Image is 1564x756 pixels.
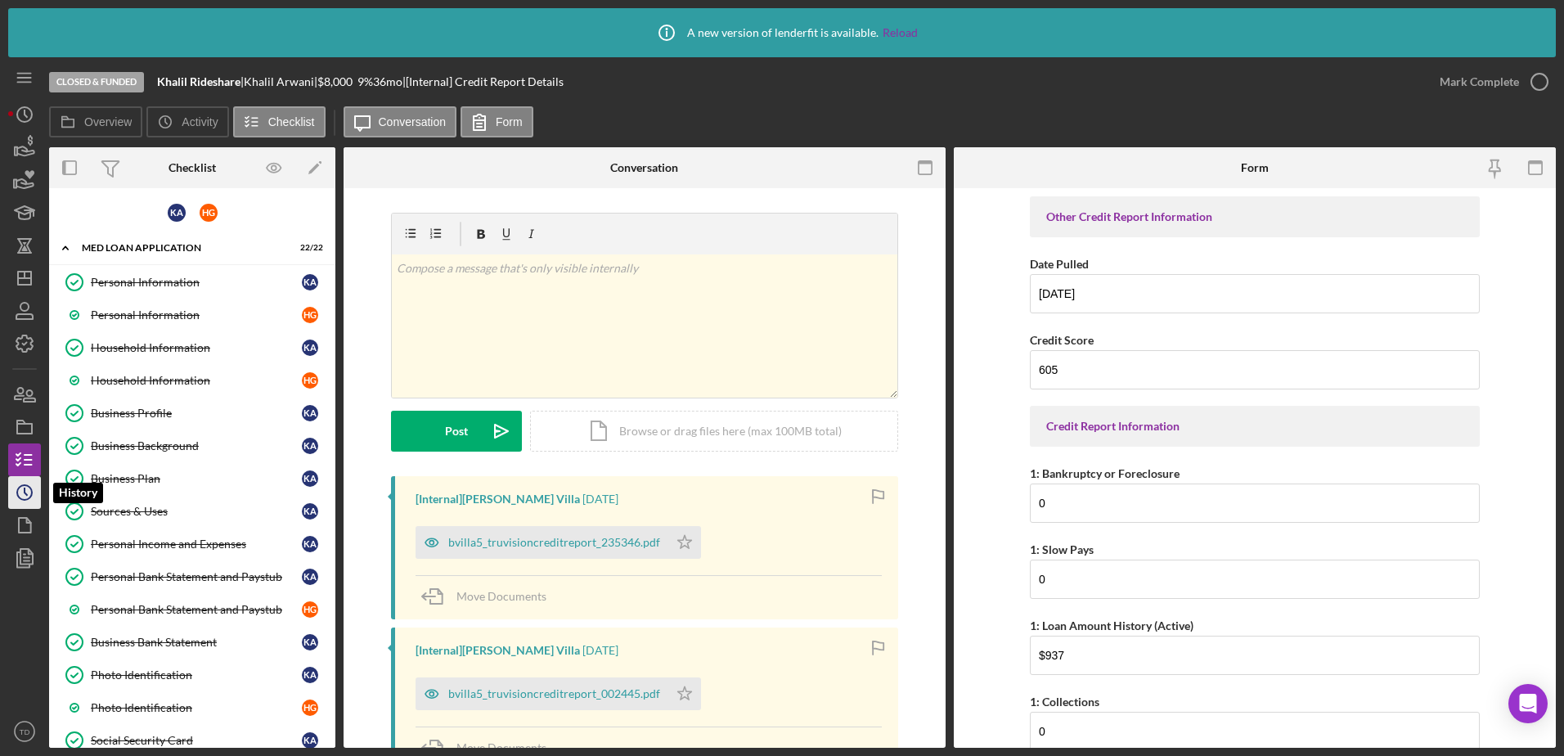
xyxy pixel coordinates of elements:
[91,701,302,714] div: Photo Identification
[883,26,918,39] a: Reload
[302,601,318,618] div: H G
[20,727,30,736] text: TD
[57,691,327,724] a: Photo IdentificationHG
[57,266,327,299] a: Personal InformationKA
[302,536,318,552] div: K A
[294,243,323,253] div: 22 / 22
[57,430,327,462] a: Business BackgroundKA
[57,331,327,364] a: Household InformationKA
[302,274,318,290] div: K A
[49,72,144,92] div: Closed & Funded
[91,341,302,354] div: Household Information
[57,528,327,560] a: Personal Income and ExpensesKA
[582,644,618,657] time: 2025-05-24 05:30
[91,308,302,322] div: Personal Information
[302,667,318,683] div: K A
[448,536,660,549] div: bvilla5_truvisioncreditreport_235346.pdf
[8,715,41,748] button: TD
[391,411,522,452] button: Post
[146,106,228,137] button: Activity
[448,687,660,700] div: bvilla5_truvisioncreditreport_002445.pdf
[1030,333,1094,347] label: Credit Score
[91,538,302,551] div: Personal Income and Expenses
[91,374,302,387] div: Household Information
[57,495,327,528] a: Sources & UsesKA
[233,106,326,137] button: Checklist
[82,243,282,253] div: MED Loan Application
[373,75,402,88] div: 36 mo
[57,593,327,626] a: Personal Bank Statement and PaystubHG
[157,74,240,88] b: Khalil Rideshare
[57,626,327,659] a: Business Bank StatementKA
[1440,65,1519,98] div: Mark Complete
[244,75,317,88] div: Khalil Arwani |
[57,659,327,691] a: Photo IdentificationKA
[57,364,327,397] a: Household InformationHG
[1030,619,1193,632] label: 1: Loan Amount History (Active)
[57,462,327,495] a: Business PlanKA
[402,75,564,88] div: | [Internal] Credit Report Details
[379,115,447,128] label: Conversation
[200,204,218,222] div: H G
[302,340,318,356] div: K A
[302,569,318,585] div: K A
[91,734,302,747] div: Social Security Card
[610,161,678,174] div: Conversation
[461,106,533,137] button: Form
[168,204,186,222] div: K A
[1030,257,1089,271] label: Date Pulled
[1508,684,1548,723] div: Open Intercom Messenger
[416,576,563,617] button: Move Documents
[91,603,302,616] div: Personal Bank Statement and Paystub
[91,570,302,583] div: Personal Bank Statement and Paystub
[91,276,302,289] div: Personal Information
[496,115,523,128] label: Form
[302,732,318,749] div: K A
[416,644,580,657] div: [Internal] [PERSON_NAME] Villa
[302,503,318,520] div: K A
[1046,420,1463,433] div: Credit Report Information
[57,299,327,331] a: Personal InformationHG
[1030,466,1180,480] label: 1: Bankruptcy or Foreclosure
[302,470,318,487] div: K A
[157,75,244,88] div: |
[416,677,701,710] button: bvilla5_truvisioncreditreport_002445.pdf
[456,740,546,754] span: Move Documents
[91,668,302,682] div: Photo Identification
[1030,695,1099,709] label: 1: Collections
[91,636,302,649] div: Business Bank Statement
[357,75,373,88] div: 9 %
[91,472,302,485] div: Business Plan
[169,161,216,174] div: Checklist
[416,526,701,559] button: bvilla5_truvisioncreditreport_235346.pdf
[416,493,580,506] div: [Internal] [PERSON_NAME] Villa
[344,106,457,137] button: Conversation
[456,589,546,603] span: Move Documents
[91,439,302,452] div: Business Background
[445,411,468,452] div: Post
[49,106,142,137] button: Overview
[91,505,302,518] div: Sources & Uses
[57,397,327,430] a: Business ProfileKA
[582,493,618,506] time: 2025-05-24 05:30
[84,115,132,128] label: Overview
[1241,161,1269,174] div: Form
[1423,65,1556,98] button: Mark Complete
[1046,210,1463,223] div: Other Credit Report Information
[302,307,318,323] div: H G
[302,438,318,454] div: K A
[182,115,218,128] label: Activity
[1030,542,1094,556] label: 1: Slow Pays
[57,560,327,593] a: Personal Bank Statement and PaystubKA
[302,405,318,421] div: K A
[302,700,318,716] div: H G
[302,372,318,389] div: H G
[646,12,918,53] div: A new version of lenderfit is available.
[268,115,315,128] label: Checklist
[302,634,318,650] div: K A
[91,407,302,420] div: Business Profile
[317,75,357,88] div: $8,000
